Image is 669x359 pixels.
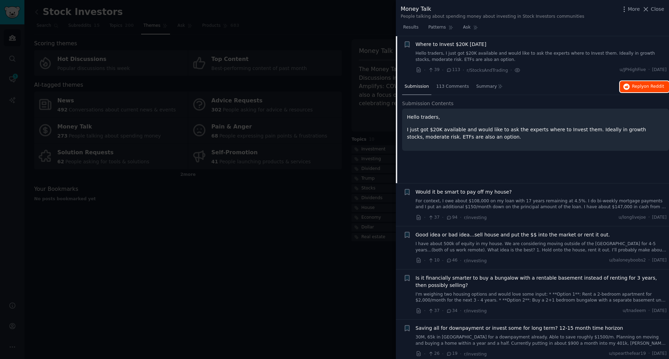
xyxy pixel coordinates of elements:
[618,214,646,221] span: u/longlivejoe
[407,114,664,121] p: Hello traders,
[446,214,457,221] span: 94
[442,214,444,221] span: ·
[651,6,664,13] span: Close
[436,84,469,90] span: 113 Comments
[446,257,457,264] span: 46
[652,67,667,73] span: [DATE]
[460,307,461,314] span: ·
[463,67,464,74] span: ·
[510,67,512,74] span: ·
[648,351,650,357] span: ·
[464,215,487,220] span: r/investing
[424,307,425,314] span: ·
[428,214,439,221] span: 37
[402,100,454,107] span: Submission Contents
[416,188,512,196] a: Would it be smart to pay off my house?
[428,67,439,73] span: 39
[416,325,623,332] a: Saving all for downpayment or invest some for long term? 12-15 month time horizon
[460,350,461,358] span: ·
[428,257,439,264] span: 10
[460,257,461,264] span: ·
[401,22,421,36] a: Results
[464,352,487,357] span: r/investing
[464,258,487,263] span: r/investing
[442,307,444,314] span: ·
[467,68,508,73] span: r/StocksAndTrading
[628,6,640,13] span: More
[416,50,667,63] a: Hello traders, I just got $20K available and would like to ask the experts where to Invest them. ...
[648,67,650,73] span: ·
[609,257,646,264] span: u/baloneyboobs2
[621,6,640,13] button: More
[464,309,487,313] span: r/investing
[407,126,664,141] p: I just got $20K available and would like to ask the experts where to Invest them. Ideally in grow...
[403,24,418,31] span: Results
[442,350,444,358] span: ·
[424,67,425,74] span: ·
[648,214,650,221] span: ·
[416,41,486,48] a: Where to Invest $20K [DATE]
[476,84,497,90] span: Summary
[416,198,667,210] a: For context, I owe about $108,000 on my loan with 17 years remaining at 4.5%. I do bi-weekly mort...
[424,257,425,264] span: ·
[652,214,667,221] span: [DATE]
[424,350,425,358] span: ·
[632,84,664,90] span: Reply
[442,257,444,264] span: ·
[424,214,425,221] span: ·
[648,308,650,314] span: ·
[644,84,664,89] span: on Reddit
[428,24,446,31] span: Patterns
[652,257,667,264] span: [DATE]
[609,351,646,357] span: u/spearthefear19
[446,308,457,314] span: 34
[460,214,461,221] span: ·
[405,84,429,90] span: Submission
[461,22,480,36] a: Ask
[648,257,650,264] span: ·
[416,241,667,253] a: I have about 500k of equity in my house. We are considering moving outside of the [GEOGRAPHIC_DAT...
[416,231,610,239] a: Good idea or bad idea…sell house and put the $$ into the market or rent it out.
[652,351,667,357] span: [DATE]
[401,14,584,20] div: People talking about spending money about investing in Stock Investors communities
[652,308,667,314] span: [DATE]
[428,351,439,357] span: 26
[463,24,471,31] span: Ask
[416,274,667,289] a: Is it financially smarter to buy a bungalow with a rentable basement instead of renting for 3 yea...
[620,67,646,73] span: u/JPHighFive
[428,308,439,314] span: 37
[442,67,444,74] span: ·
[416,291,667,304] a: I'm weighing two housing options and would love some input: * **Option 1**: Rent a 2-bedroom apar...
[623,308,646,314] span: u/tnadeem
[446,67,460,73] span: 113
[642,6,664,13] button: Close
[446,351,457,357] span: 19
[426,22,455,36] a: Patterns
[416,334,667,346] a: 30M, 65k in [GEOGRAPHIC_DATA] for a downpayment already. Able to save roughly $1500/m. Planning o...
[620,81,669,92] button: Replyon Reddit
[401,5,584,14] div: Money Talk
